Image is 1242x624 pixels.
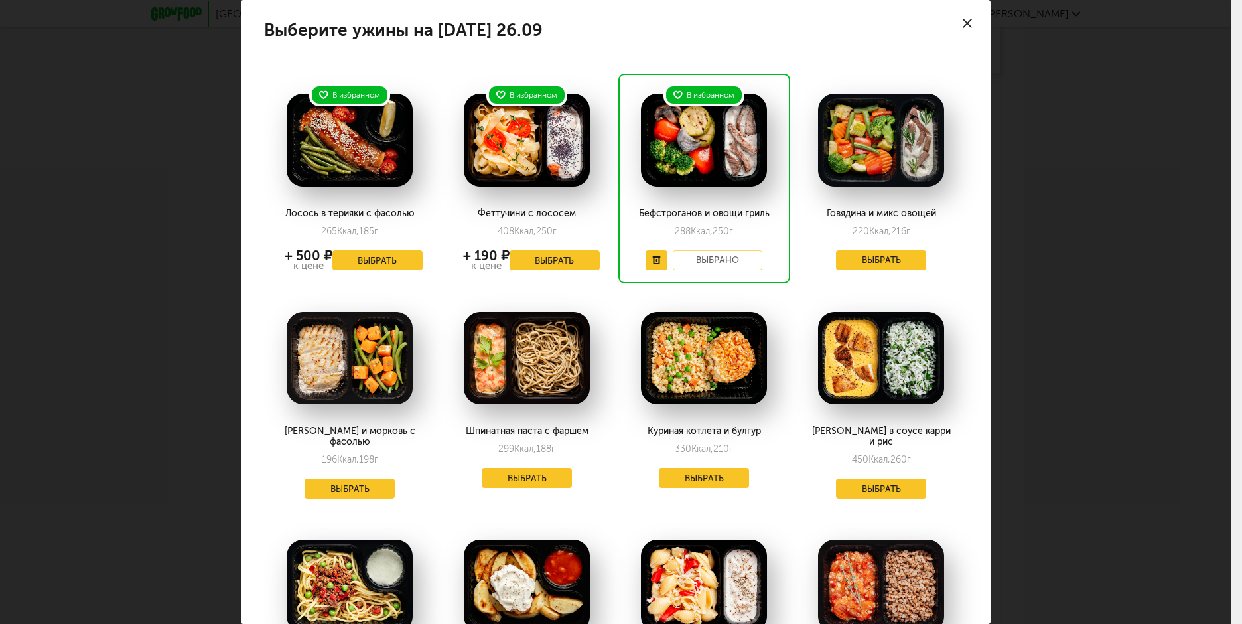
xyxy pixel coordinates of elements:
[498,226,557,237] div: 408 250
[510,250,600,270] button: Выбрать
[659,468,749,488] button: Выбрать
[663,84,744,106] div: В избранном
[309,84,390,106] div: В избранном
[498,443,555,455] div: 299 188
[482,468,572,488] button: Выбрать
[464,312,590,405] img: big_pO7RIQHsr54Ns4Fi.png
[464,94,590,187] img: big_zfTIOZEUAEpp1bIA.png
[285,250,332,261] div: + 500 ₽
[631,208,776,219] div: Бефстроганов и овощи гриль
[641,312,767,405] img: big_vb8k07ucjLYROGFC.png
[853,226,910,237] div: 220 216
[906,226,910,237] span: г
[337,226,359,237] span: Ккал,
[907,454,911,465] span: г
[808,208,953,219] div: Говядина и микс овощей
[675,226,733,237] div: 288 250
[641,94,767,187] img: big_02TwCZap28iIStl4.png
[374,454,378,465] span: г
[551,443,555,455] span: г
[691,226,713,237] span: Ккал,
[631,426,776,437] div: Куриная котлета и булгур
[675,443,733,455] div: 330 210
[868,454,890,465] span: Ккал,
[332,250,423,270] button: Выбрать
[869,226,891,237] span: Ккал,
[553,226,557,237] span: г
[729,443,733,455] span: г
[463,250,510,261] div: + 190 ₽
[454,426,599,437] div: Шпинатная паста с фаршем
[287,94,413,187] img: big_PWyqym2mdqCAeLXC.png
[374,226,378,237] span: г
[729,226,733,237] span: г
[264,23,543,37] h4: Выберите ужины на [DATE] 26.09
[454,208,599,219] div: Феттучини с лососем
[514,443,536,455] span: Ккал,
[287,312,413,405] img: big_P9psZM8JGlRbFP6x.png
[836,479,926,499] button: Выбрать
[818,94,944,187] img: big_e6hkTGe1ib29VqlS.png
[836,250,926,270] button: Выбрать
[808,426,953,447] div: [PERSON_NAME] в соусе карри и рис
[305,479,395,499] button: Выбрать
[818,312,944,405] img: big_gCmX0bBp7WDOZyu5.png
[486,84,567,106] div: В избранном
[514,226,536,237] span: Ккал,
[691,443,713,455] span: Ккал,
[277,426,422,447] div: [PERSON_NAME] и морковь с фасолью
[463,261,510,271] div: к цене
[285,261,332,271] div: к цене
[322,454,378,465] div: 196 198
[852,454,911,465] div: 450 260
[337,454,359,465] span: Ккал,
[277,208,422,219] div: Лосось в терияки с фасолью
[321,226,378,237] div: 265 185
